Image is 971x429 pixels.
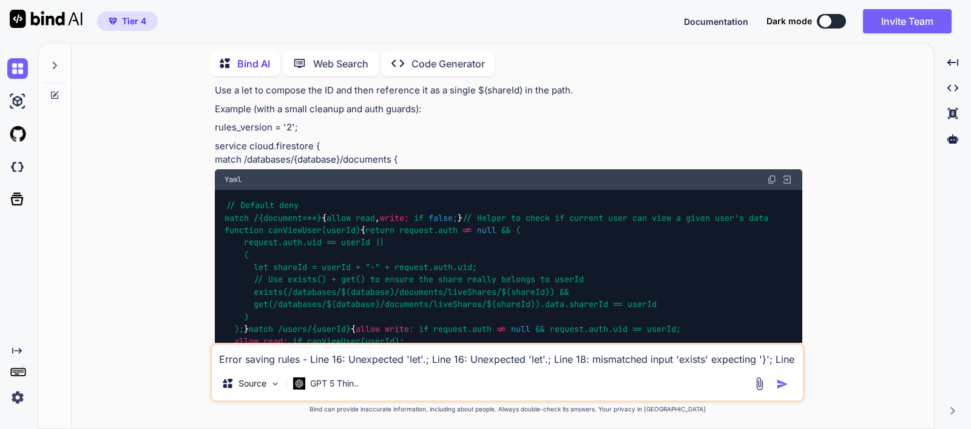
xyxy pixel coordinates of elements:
[244,237,322,248] span: request.auth.uid
[555,212,564,223] span: if
[278,323,351,334] span: /users/{userId}
[237,56,270,71] p: Bind AI
[268,225,360,235] span: canViewUser(userId)
[240,200,274,211] span: Default
[560,286,569,297] span: &&
[225,175,242,184] span: Yaml
[312,262,317,272] span: =
[234,336,288,347] span: allow read:
[370,274,380,285] span: to
[501,225,511,235] span: &&
[225,225,263,235] span: function
[7,387,28,408] img: settings
[632,212,647,223] span: can
[7,124,28,144] img: githubLight
[226,200,235,211] span: //
[776,378,788,390] img: icon
[511,212,521,223] span: to
[613,299,623,310] span: ==
[225,212,249,223] span: match
[863,9,952,33] button: Invite Team
[628,299,657,310] span: userId
[273,262,307,272] span: shareId
[569,212,603,223] span: current
[550,323,628,334] span: request.auth.uid
[254,286,555,297] span: exists(/databases/$(database)/documents/liveShares/$(shareId))
[526,212,550,223] span: check
[676,212,681,223] span: a
[122,15,146,27] span: Tier 4
[394,262,477,272] span: request.auth.uid;
[501,274,535,285] span: belongs
[215,140,802,167] p: service cloud.firestore { match /databases/{database}/documents {
[516,225,521,235] span: (
[356,212,375,223] span: read
[632,323,642,334] span: ==
[462,212,472,223] span: //
[715,212,744,223] span: user's
[684,16,748,27] span: Documentation
[293,336,302,347] span: if
[10,10,83,28] img: Bind AI
[380,212,409,223] span: write:
[535,323,545,334] span: &&
[341,274,365,285] span: get()
[293,377,305,389] img: GPT 5 Thinking High
[365,225,394,235] span: return
[411,56,485,71] p: Code Generator
[244,311,249,322] span: )
[686,212,710,223] span: given
[356,262,360,272] span: +
[419,323,428,334] span: if
[749,212,768,223] span: data
[322,262,351,272] span: userId
[341,237,370,248] span: userId
[244,249,249,260] span: (
[385,262,390,272] span: +
[782,174,793,185] img: Open in Browser
[462,225,472,235] span: !=
[326,212,351,223] span: allow
[279,200,299,211] span: deny
[270,379,280,389] img: Pick Models
[288,274,326,285] span: exists()
[684,15,748,28] button: Documentation
[215,103,802,117] p: Example (with a small cleanup and auth guards):
[511,323,530,334] span: null
[254,212,322,223] span: /{document=**}
[753,377,766,391] img: attachment
[7,58,28,79] img: chat
[477,212,506,223] span: Helper
[419,274,433,285] span: the
[385,274,414,285] span: ensure
[239,377,266,390] p: Source
[249,323,273,334] span: match
[254,262,268,272] span: let
[109,18,117,25] img: premium
[608,212,628,223] span: user
[326,237,336,248] span: ==
[215,121,802,135] p: rules_version = '2';
[313,56,368,71] p: Web Search
[414,212,424,223] span: if
[210,405,805,414] p: Bind can provide inaccurate information, including about people. Always double-check its answers....
[428,212,453,223] span: false
[453,212,458,223] span: ;
[496,323,506,334] span: !=
[555,274,584,285] span: userId
[254,299,608,310] span: get(/databases/$(database)/documents/liveShares/$(shareId)).data.sharerId
[438,274,462,285] span: share
[7,91,28,112] img: ai-studio
[356,323,414,334] span: allow write:
[433,323,492,334] span: request.auth
[467,274,496,285] span: really
[375,237,385,248] span: ||
[310,377,359,390] p: GPT 5 Thin..
[399,225,458,235] span: request.auth
[331,274,336,285] span: +
[365,262,380,272] span: "-"
[477,225,496,235] span: null
[268,274,283,285] span: Use
[307,336,404,347] span: canViewUser(userId);
[97,12,158,31] button: premiumTier 4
